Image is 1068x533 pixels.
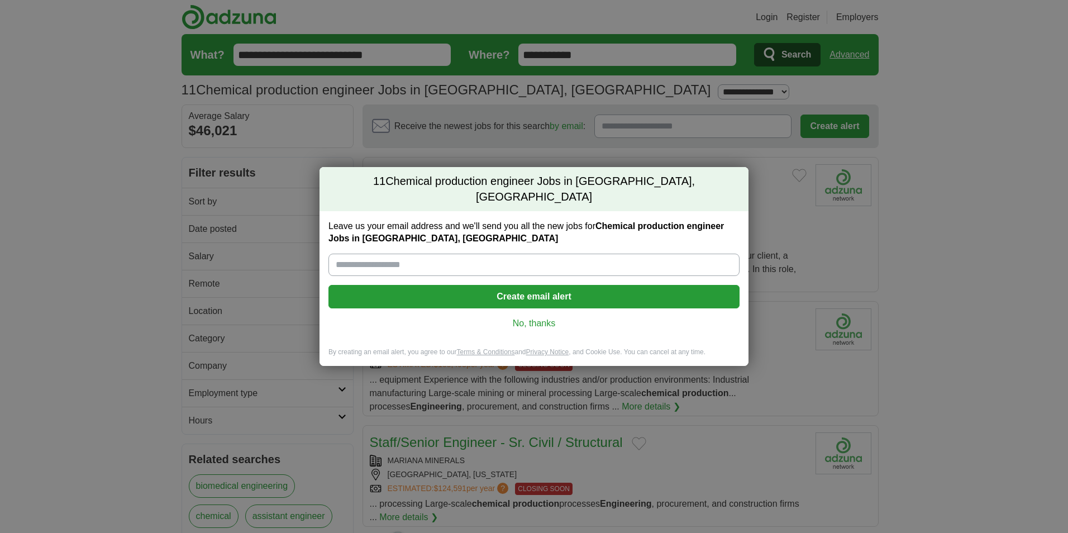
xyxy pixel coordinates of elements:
[320,167,748,211] h2: Chemical production engineer Jobs in [GEOGRAPHIC_DATA], [GEOGRAPHIC_DATA]
[373,174,385,189] span: 11
[320,348,748,366] div: By creating an email alert, you agree to our and , and Cookie Use. You can cancel at any time.
[328,285,740,308] button: Create email alert
[337,317,731,330] a: No, thanks
[526,348,569,356] a: Privacy Notice
[456,348,514,356] a: Terms & Conditions
[328,220,740,245] label: Leave us your email address and we'll send you all the new jobs for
